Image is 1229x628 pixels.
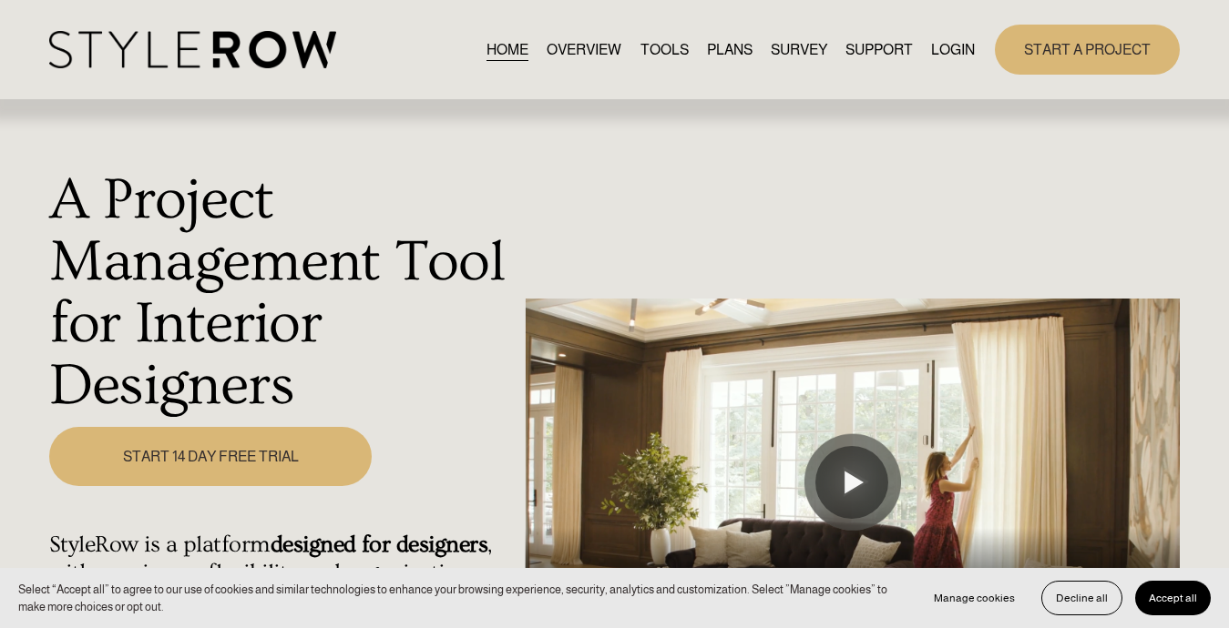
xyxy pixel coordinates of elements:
span: SUPPORT [845,39,913,61]
span: Decline all [1056,592,1108,604]
strong: designed for designers [271,532,488,558]
a: TOOLS [640,37,689,62]
a: HOME [486,37,528,62]
button: Play [815,446,888,519]
a: LOGIN [931,37,975,62]
a: START 14 DAY FREE TRIAL [49,427,372,485]
a: folder dropdown [845,37,913,62]
a: SURVEY [771,37,827,62]
span: Accept all [1149,592,1197,604]
img: StyleRow [49,31,336,68]
button: Accept all [1135,581,1211,615]
button: Decline all [1041,581,1122,615]
a: PLANS [707,37,753,62]
span: Manage cookies [934,592,1015,604]
h4: StyleRow is a platform , with maximum flexibility and organization. [49,532,515,586]
a: OVERVIEW [547,37,621,62]
h1: A Project Management Tool for Interior Designers [49,169,515,418]
button: Manage cookies [920,581,1029,615]
a: START A PROJECT [995,25,1180,75]
p: Select “Accept all” to agree to our use of cookies and similar technologies to enhance your brows... [18,581,902,615]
